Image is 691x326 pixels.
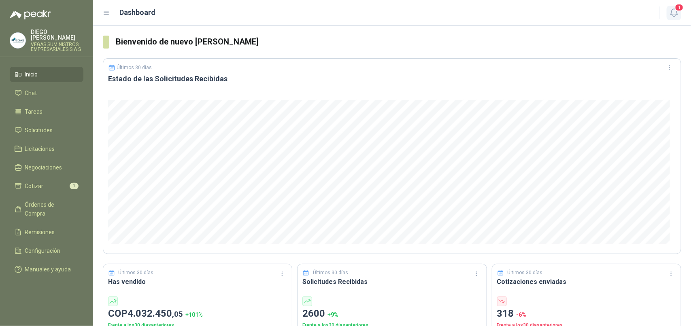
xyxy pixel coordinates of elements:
[10,123,83,138] a: Solicitudes
[10,262,83,277] a: Manuales y ayuda
[10,224,83,240] a: Remisiones
[172,309,183,319] span: ,05
[667,6,681,20] button: 1
[497,277,676,287] h3: Cotizaciones enviadas
[25,246,61,255] span: Configuración
[128,308,183,319] span: 4.032.450
[25,107,43,116] span: Tareas
[120,7,156,18] h1: Dashboard
[10,141,83,157] a: Licitaciones
[302,277,481,287] h3: Solicitudes Recibidas
[25,182,44,191] span: Cotizar
[25,70,38,79] span: Inicio
[497,306,676,322] p: 318
[25,126,53,135] span: Solicitudes
[116,36,681,48] h3: Bienvenido de nuevo [PERSON_NAME]
[507,269,542,277] p: Últimos 30 días
[10,178,83,194] a: Cotizar1
[25,89,37,97] span: Chat
[10,104,83,119] a: Tareas
[25,144,55,153] span: Licitaciones
[108,306,287,322] p: COP
[31,29,83,40] p: DIEGO [PERSON_NAME]
[10,197,83,221] a: Órdenes de Compra
[108,277,287,287] h3: Has vendido
[119,269,154,277] p: Últimos 30 días
[25,228,55,237] span: Remisiones
[10,67,83,82] a: Inicio
[25,163,62,172] span: Negociaciones
[10,85,83,101] a: Chat
[10,160,83,175] a: Negociaciones
[313,269,348,277] p: Últimos 30 días
[10,33,26,48] img: Company Logo
[185,311,203,318] span: + 101 %
[675,4,684,11] span: 1
[31,42,83,52] p: VEGAS SUMINISTROS EMPRESARIALES S A S
[10,10,51,19] img: Logo peakr
[517,311,527,318] span: -6 %
[327,311,338,318] span: + 9 %
[302,306,481,322] p: 2600
[117,65,152,70] p: Últimos 30 días
[70,183,79,189] span: 1
[10,243,83,258] a: Configuración
[25,265,71,274] span: Manuales y ayuda
[108,74,676,84] h3: Estado de las Solicitudes Recibidas
[25,200,76,218] span: Órdenes de Compra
